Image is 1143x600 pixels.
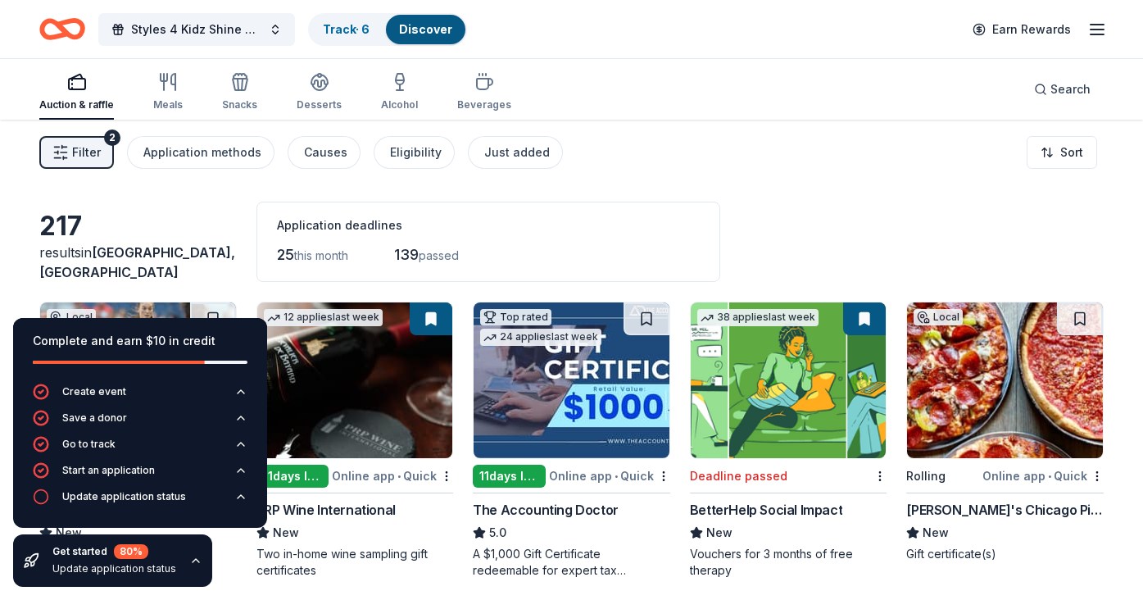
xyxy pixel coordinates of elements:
[62,464,155,477] div: Start an application
[457,66,511,120] button: Beverages
[1060,143,1083,162] span: Sort
[277,216,700,235] div: Application deadlines
[1021,73,1104,106] button: Search
[394,246,419,263] span: 139
[906,500,1104,520] div: [PERSON_NAME]'s Chicago Pizzeria & Pub
[62,438,116,451] div: Go to track
[297,66,342,120] button: Desserts
[1050,80,1091,99] span: Search
[480,309,551,325] div: Top rated
[690,546,887,579] div: Vouchers for 3 months of free therapy
[39,98,114,111] div: Auction & raffle
[131,20,262,39] span: Styles 4 Kidz Shine Nationwide Fall Gala
[33,462,247,489] button: Start an application
[256,465,329,488] div: 11 days left
[294,248,348,262] span: this month
[264,309,383,326] div: 12 applies last week
[480,329,601,346] div: 24 applies last week
[277,246,294,263] span: 25
[62,385,126,398] div: Create event
[374,136,455,169] button: Eligibility
[906,546,1104,562] div: Gift certificate(s)
[468,136,563,169] button: Just added
[127,136,274,169] button: Application methods
[98,13,295,46] button: Styles 4 Kidz Shine Nationwide Fall Gala
[1027,136,1097,169] button: Sort
[473,302,670,579] a: Image for The Accounting DoctorTop rated24 applieslast week11days leftOnline app•QuickThe Account...
[304,143,347,162] div: Causes
[39,10,85,48] a: Home
[390,143,442,162] div: Eligibility
[256,500,396,520] div: PRP Wine International
[308,13,467,46] button: Track· 6Discover
[40,302,236,458] img: Image for Chicago Red Stars
[62,411,127,425] div: Save a donor
[914,309,963,325] div: Local
[906,302,1104,562] a: Image for Georgio's Chicago Pizzeria & PubLocalRollingOnline app•Quick[PERSON_NAME]'s Chicago Piz...
[690,466,787,486] div: Deadline passed
[907,302,1103,458] img: Image for Georgio's Chicago Pizzeria & Pub
[114,544,148,559] div: 80 %
[143,143,261,162] div: Application methods
[39,244,235,280] span: in
[297,98,342,111] div: Desserts
[697,309,819,326] div: 38 applies last week
[381,66,418,120] button: Alcohol
[381,98,418,111] div: Alcohol
[484,143,550,162] div: Just added
[923,523,949,543] span: New
[33,410,247,436] button: Save a donor
[33,489,247,515] button: Update application status
[457,98,511,111] div: Beverages
[906,466,946,486] div: Rolling
[982,466,1104,486] div: Online app Quick
[691,302,887,458] img: Image for BetterHelp Social Impact
[72,143,101,162] span: Filter
[222,98,257,111] div: Snacks
[256,546,454,579] div: Two in-home wine sampling gift certificates
[39,244,235,280] span: [GEOGRAPHIC_DATA], [GEOGRAPHIC_DATA]
[963,15,1081,44] a: Earn Rewards
[397,470,401,483] span: •
[222,66,257,120] button: Snacks
[474,302,669,458] img: Image for The Accounting Doctor
[473,546,670,579] div: A $1,000 Gift Certificate redeemable for expert tax preparation or tax resolution services—recipi...
[257,302,453,458] img: Image for PRP Wine International
[104,130,120,146] div: 2
[473,500,619,520] div: The Accounting Doctor
[33,384,247,410] button: Create event
[39,302,237,562] a: Image for Chicago Red StarsLocalRollingOnline app•QuickChicago Red StarsNewTicket(s)
[33,331,247,351] div: Complete and earn $10 in credit
[39,136,114,169] button: Filter2
[615,470,618,483] span: •
[332,466,453,486] div: Online app Quick
[62,490,186,503] div: Update application status
[706,523,733,543] span: New
[690,500,842,520] div: BetterHelp Social Impact
[39,210,237,243] div: 217
[549,466,670,486] div: Online app Quick
[52,562,176,575] div: Update application status
[690,302,887,579] a: Image for BetterHelp Social Impact38 applieslast weekDeadline passedBetterHelp Social ImpactNewVo...
[419,248,459,262] span: passed
[39,66,114,120] button: Auction & raffle
[1048,470,1051,483] span: •
[39,243,237,282] div: results
[256,302,454,579] a: Image for PRP Wine International12 applieslast week11days leftOnline app•QuickPRP Wine Internatio...
[153,98,183,111] div: Meals
[489,523,506,543] span: 5.0
[153,66,183,120] button: Meals
[52,544,176,559] div: Get started
[33,436,247,462] button: Go to track
[323,22,370,36] a: Track· 6
[473,465,546,488] div: 11 days left
[288,136,361,169] button: Causes
[399,22,452,36] a: Discover
[273,523,299,543] span: New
